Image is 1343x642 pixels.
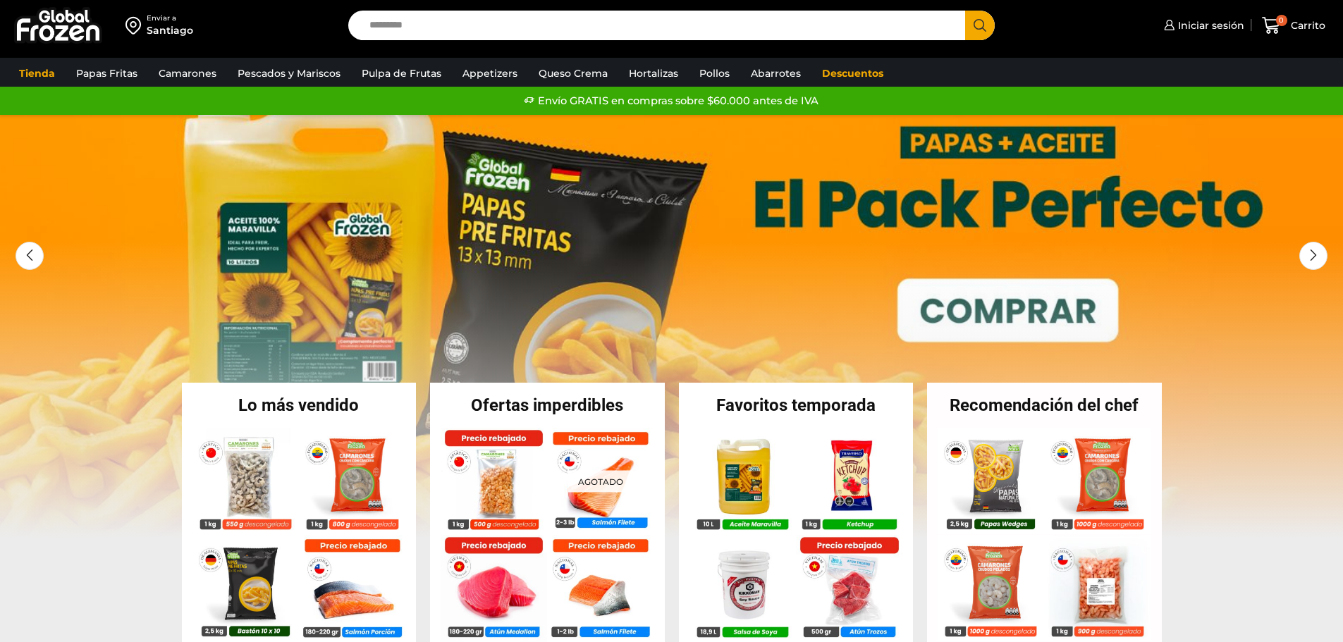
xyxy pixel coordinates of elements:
[455,60,525,87] a: Appetizers
[12,60,62,87] a: Tienda
[532,60,615,87] a: Queso Crema
[125,13,147,37] img: address-field-icon.svg
[147,13,193,23] div: Enviar a
[355,60,448,87] a: Pulpa de Frutas
[692,60,737,87] a: Pollos
[16,242,44,270] div: Previous slide
[430,397,665,414] h2: Ofertas imperdibles
[1276,15,1287,26] span: 0
[182,397,417,414] h2: Lo más vendido
[147,23,193,37] div: Santiago
[69,60,145,87] a: Papas Fritas
[1299,242,1327,270] div: Next slide
[1258,9,1329,42] a: 0 Carrito
[568,470,633,492] p: Agotado
[1160,11,1244,39] a: Iniciar sesión
[744,60,808,87] a: Abarrotes
[679,397,914,414] h2: Favoritos temporada
[622,60,685,87] a: Hortalizas
[927,397,1162,414] h2: Recomendación del chef
[1175,18,1244,32] span: Iniciar sesión
[231,60,348,87] a: Pescados y Mariscos
[1287,18,1325,32] span: Carrito
[815,60,890,87] a: Descuentos
[152,60,223,87] a: Camarones
[965,11,995,40] button: Search button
